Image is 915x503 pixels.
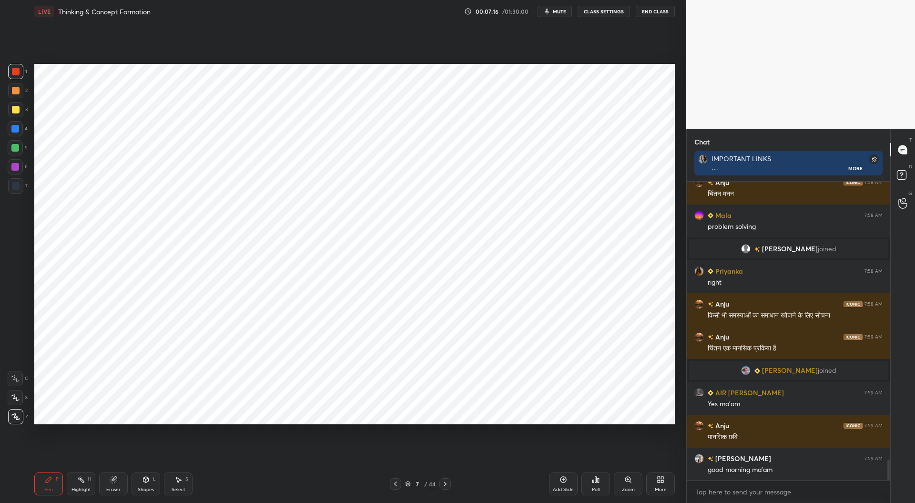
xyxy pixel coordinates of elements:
[694,454,704,463] img: 6b36bf34252f4efab88ad8f0eef6d6a1.jpg
[44,487,53,492] div: Pen
[844,301,863,307] img: iconic-dark.1390631f.png
[741,244,751,254] img: default.png
[762,245,818,253] span: [PERSON_NAME]
[71,487,91,492] div: Highlight
[762,367,818,374] span: [PERSON_NAME]
[553,8,566,15] span: mute
[713,388,784,398] h6: AIR [PERSON_NAME]
[694,421,704,431] img: 3
[708,222,883,232] div: problem solving
[8,178,28,194] div: 7
[8,64,27,79] div: 1
[8,121,28,136] div: 4
[754,247,760,252] img: no-rating-badge.077c3623.svg
[424,481,427,487] div: /
[694,178,704,187] img: 3
[708,278,883,287] div: right
[8,102,28,117] div: 3
[708,268,713,274] img: Learner_Badge_beginner_1_8b307cf2a0.svg
[687,182,890,481] div: grid
[578,6,630,17] button: CLASS SETTINGS
[844,423,863,429] img: iconic-dark.1390631f.png
[553,487,574,492] div: Add Slide
[106,487,121,492] div: Eraser
[864,301,883,307] div: 7:58 AM
[712,154,849,172] div: IMPORTANT LINKS SCHEDULE STUDENT DISCUSSION GROUP MAIN TELEGRAM GROUP
[864,390,883,396] div: 7:59 AM
[754,368,760,374] img: Learner_Badge_beginner_1_8b307cf2a0.svg
[34,6,54,17] div: LIVE
[708,432,883,442] div: मानसिक छवि
[713,177,729,187] h6: Anju
[713,210,732,220] h6: Mala
[694,211,704,220] img: c7bd2eabe6d04456bd31d012300f126e.jpg
[708,423,713,429] img: no-rating-badge.077c3623.svg
[153,477,156,482] div: L
[848,165,863,172] div: More
[8,159,28,175] div: 6
[687,129,717,154] p: Chat
[864,423,883,429] div: 7:59 AM
[909,163,912,170] p: D
[708,465,883,475] div: good morning ma'am
[713,421,729,431] h6: Anju
[741,366,751,375] img: 618bf4a7de6b40b3bc9461d12fae4dcc.jpg
[56,477,59,482] div: P
[185,477,188,482] div: S
[58,7,151,16] h4: Thinking & Concept Formation
[864,456,883,462] div: 7:59 AM
[864,334,883,340] div: 7:59 AM
[429,480,436,488] div: 44
[844,180,863,185] img: iconic-dark.1390631f.png
[88,477,91,482] div: H
[864,213,883,218] div: 7:58 AM
[713,453,771,463] h6: [PERSON_NAME]
[818,245,836,253] span: joined
[909,136,912,144] p: T
[864,268,883,274] div: 7:58 AM
[8,140,28,155] div: 5
[908,190,912,197] p: G
[864,180,883,185] div: 7:58 AM
[708,390,713,396] img: Learner_Badge_beginner_1_8b307cf2a0.svg
[844,334,863,340] img: iconic-dark.1390631f.png
[694,299,704,309] img: 3
[538,6,572,17] button: mute
[713,266,743,276] h6: Priyanka
[8,371,28,386] div: C
[138,487,154,492] div: Shapes
[708,456,713,462] img: no-rating-badge.077c3623.svg
[655,487,667,492] div: More
[708,400,883,409] div: Yes ma'am
[698,154,708,164] img: e790fd2257ae49ebaec70e20e582d26a.jpg
[708,213,713,218] img: Learner_Badge_beginner_1_8b307cf2a0.svg
[708,311,883,320] div: किसी भी समस्याओं का समाधान खोजने के लिए सोचना
[172,487,185,492] div: Select
[8,390,28,405] div: X
[708,180,713,185] img: no-rating-badge.077c3623.svg
[622,487,635,492] div: Zoom
[713,299,729,309] h6: Anju
[8,409,28,424] div: Z
[713,332,729,342] h6: Anju
[694,267,704,276] img: 81e4e180c2ed4de6a3d5b141b692b97a.jpg
[8,83,28,98] div: 2
[413,481,422,487] div: 7
[694,332,704,342] img: 3
[818,367,836,374] span: joined
[636,6,675,17] button: End Class
[708,344,883,353] div: चिंतन एक मानसिक प्रकिया है
[708,302,713,307] img: no-rating-badge.077c3623.svg
[708,189,883,199] div: चिंतन मनन
[592,487,600,492] div: Poll
[694,388,704,398] img: 7fb696339be3493ba42fc465bf6fdbdf.jpg
[708,335,713,340] img: no-rating-badge.077c3623.svg
[746,171,816,180] a: [URL][DOMAIN_NAME]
